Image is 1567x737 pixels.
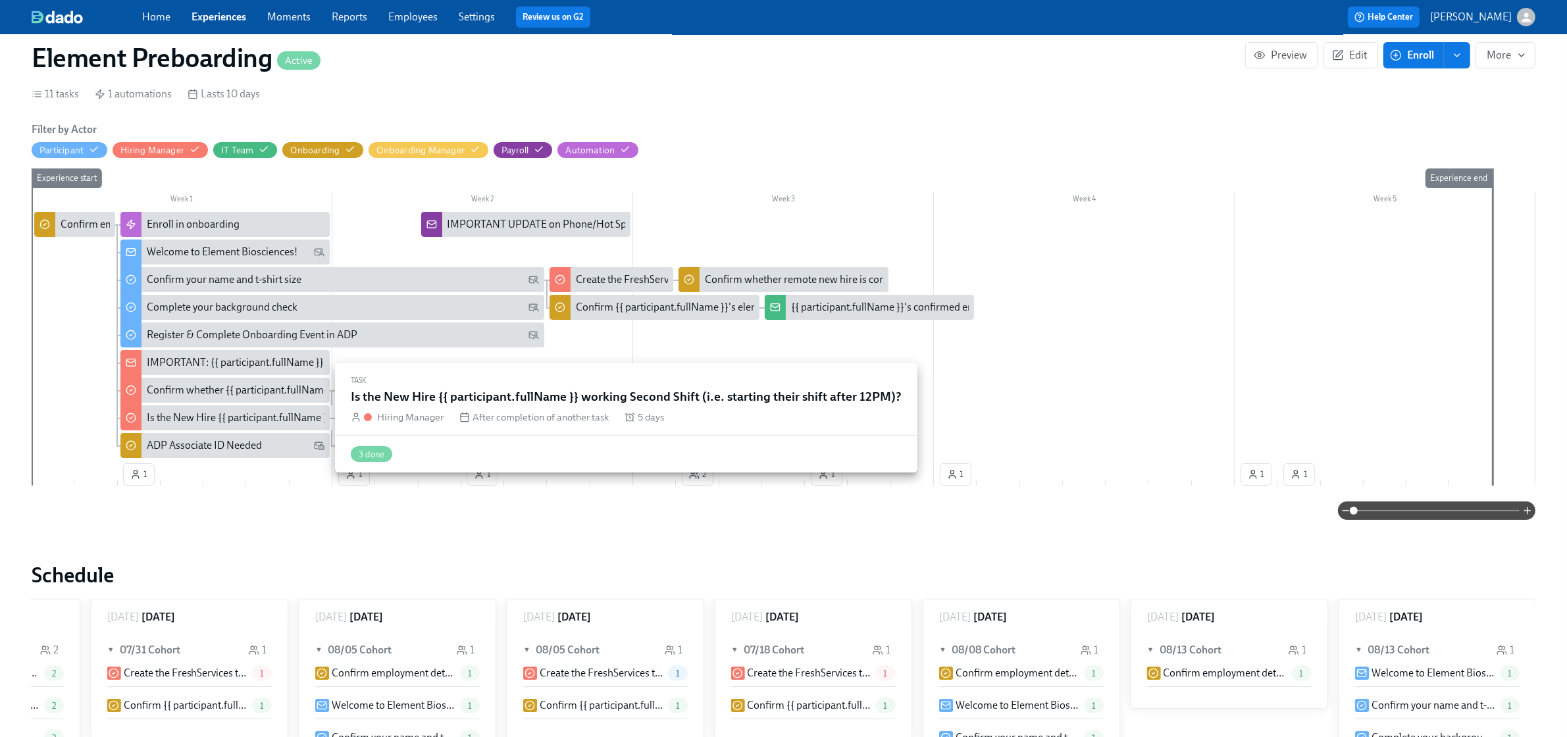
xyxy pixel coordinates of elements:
[473,410,609,424] span: After completion of another task
[1283,463,1315,486] button: 1
[1393,49,1434,62] span: Enroll
[947,468,964,481] span: 1
[668,701,688,711] span: 1
[523,11,584,24] a: Review us on G2
[32,562,1535,588] h2: Schedule
[120,643,180,657] h6: 07/31 Cohort
[1383,42,1444,68] button: Enroll
[940,463,971,486] button: 1
[221,144,253,157] div: Hide IT Team
[351,388,902,405] h5: Is the New Hire {{ participant.fullName }} working Second Shift (i.e. starting their shift after ...
[1235,192,1535,209] div: Week 5
[457,643,475,657] div: 1
[124,666,247,680] p: Create the FreshServices ticket for {{ participant.fullName }}
[147,383,546,397] div: Confirm whether {{ participant.fullName }} needs Phone or Cell/Internet Reimbursement
[113,142,208,158] button: Hiring Manager
[528,330,539,340] svg: Personal Email
[1430,10,1512,24] p: [PERSON_NAME]
[956,666,1079,680] p: Confirm employment details for new hire {{ participant.fullName }} (starting {{ participant.start...
[120,240,330,265] div: Welcome to Element Biosciences!
[565,144,615,157] div: Hide Automation
[939,643,948,657] span: ▼
[876,669,896,678] span: 1
[277,56,321,66] span: Active
[314,440,324,451] svg: Work Email
[120,405,330,430] div: Is the New Hire {{ participant.fullName }} working Second Shift (i.e. starting their shift after ...
[1487,49,1524,62] span: More
[528,302,539,313] svg: Personal Email
[147,300,297,315] div: Complete your background check
[32,168,102,188] div: Experience start
[123,463,155,486] button: 1
[1323,42,1378,68] a: Edit
[1084,701,1104,711] span: 1
[314,247,324,257] svg: Personal Email
[731,643,740,657] span: ▼
[1500,669,1520,678] span: 1
[369,142,488,158] button: Onboarding Manager
[557,142,638,158] button: Automation
[633,192,934,209] div: Week 3
[748,698,871,713] p: Confirm {{ participant.fullName }}'s elembio email
[665,643,682,657] div: 1
[876,701,896,711] span: 1
[1355,610,1387,624] p: [DATE]
[1256,49,1307,62] span: Preview
[376,144,465,157] div: Hide Onboarding Manager
[731,610,763,624] p: [DATE]
[1181,610,1215,624] h6: [DATE]
[377,410,444,424] div: Hiring Manager
[120,433,330,458] div: ADP Associate ID Needed
[120,350,330,375] div: IMPORTANT: {{ participant.fullName }} has accepted our offer!
[120,144,184,157] div: Hide Hiring Manager
[351,374,902,388] div: Task
[748,666,871,680] p: Create the FreshServices ticket for {{ participant.fullName }}
[1372,698,1495,713] p: Confirm your name and t-shirt size
[332,192,633,209] div: Week 2
[952,643,1015,657] h6: 08/08 Cohort
[576,272,842,287] div: Create the FreshServices ticket for {{ participant.fullName }}
[32,42,321,74] h1: Element Preboarding
[332,698,455,713] p: Welcome to Element Biosciences!
[1147,643,1156,657] span: ▼
[142,11,170,23] a: Home
[290,144,340,157] div: Hide Onboarding
[1335,49,1367,62] span: Edit
[421,212,630,237] div: IMPORTANT UPDATE on Phone/Hot Spot/Reimbursement for {{ participant.fullName }} (DOH{{ participan...
[120,378,330,403] div: Confirm whether {{ participant.fullName }} needs Phone or Cell/Internet Reimbursement
[95,87,172,101] div: 1 automations
[32,192,332,209] div: Week 1
[315,643,324,657] span: ▼
[494,142,552,158] button: Payroll
[973,610,1007,624] h6: [DATE]
[523,610,555,624] p: [DATE]
[192,11,246,23] a: Experiences
[1164,666,1287,680] p: Confirm employment details for new hire {{ participant.fullName }} (starting {{ participant.start...
[536,643,600,657] h6: 08/05 Cohort
[1291,468,1308,481] span: 1
[44,669,64,678] span: 2
[1354,11,1413,24] span: Help Center
[668,669,688,678] span: 1
[1245,42,1318,68] button: Preview
[252,701,272,711] span: 1
[1389,610,1423,624] h6: [DATE]
[557,610,591,624] h6: [DATE]
[32,87,79,101] div: 11 tasks
[576,300,802,315] div: Confirm {{ participant.fullName }}'s elembio email
[1147,610,1179,624] p: [DATE]
[124,698,247,713] p: Confirm {{ participant.fullName }}'s elembio email
[249,643,267,657] div: 1
[501,144,528,157] div: Hide Payroll
[44,701,64,711] span: 2
[679,267,888,292] div: Confirm whether remote new hire is coming on-site for their start
[147,272,301,287] div: Confirm your name and t-shirt size
[765,295,974,320] div: {{ participant.fullName }}'s confirmed email
[540,666,663,680] p: Create the FreshServices ticket for {{ participant.fullName }}
[252,669,272,678] span: 1
[147,355,428,370] div: IMPORTANT: {{ participant.fullName }} has accepted our offer!
[61,217,589,232] div: Confirm employment details for new hire {{ participant.fullName }} (starting {{ participant.start...
[460,669,480,678] span: 1
[540,698,663,713] p: Confirm {{ participant.fullName }}'s elembio email
[523,643,532,657] span: ▼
